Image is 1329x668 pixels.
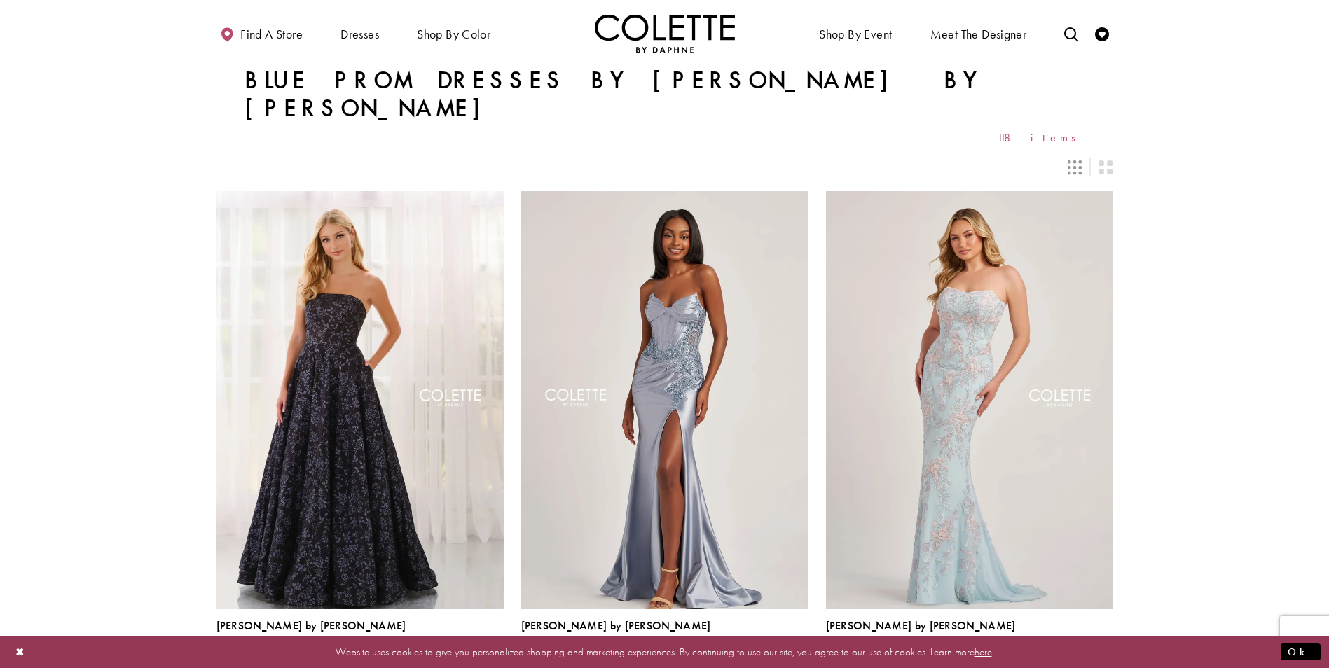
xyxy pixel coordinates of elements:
[521,191,808,608] a: Visit Colette by Daphne Style No. CL6004 Page
[216,620,406,649] div: Colette by Daphne Style No. CL6002
[975,644,992,658] a: here
[1281,643,1321,660] button: Submit Dialog
[1068,160,1082,174] span: Switch layout to 3 columns
[826,191,1113,608] a: Visit Colette by Daphne Style No. CL6007 Page
[1061,14,1082,53] a: Toggle search
[997,132,1085,144] span: 118 items
[930,27,1027,41] span: Meet the designer
[245,67,1085,123] h1: Blue Prom Dresses by [PERSON_NAME] by [PERSON_NAME]
[208,152,1122,183] div: Layout Controls
[595,14,735,53] a: Visit Home Page
[521,618,711,633] span: [PERSON_NAME] by [PERSON_NAME]
[240,27,303,41] span: Find a store
[101,642,1228,661] p: Website uses cookies to give you personalized shopping and marketing experiences. By continuing t...
[826,620,1016,649] div: Colette by Daphne Style No. CL6007
[521,620,711,649] div: Colette by Daphne Style No. CL6004
[1099,160,1113,174] span: Switch layout to 2 columns
[826,618,1016,633] span: [PERSON_NAME] by [PERSON_NAME]
[8,639,32,664] button: Close Dialog
[340,27,379,41] span: Dresses
[815,14,895,53] span: Shop By Event
[216,618,406,633] span: [PERSON_NAME] by [PERSON_NAME]
[413,14,494,53] span: Shop by color
[216,191,504,608] a: Visit Colette by Daphne Style No. CL6002 Page
[1092,14,1113,53] a: Check Wishlist
[595,14,735,53] img: Colette by Daphne
[337,14,383,53] span: Dresses
[417,27,490,41] span: Shop by color
[216,14,306,53] a: Find a store
[819,27,892,41] span: Shop By Event
[927,14,1031,53] a: Meet the designer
